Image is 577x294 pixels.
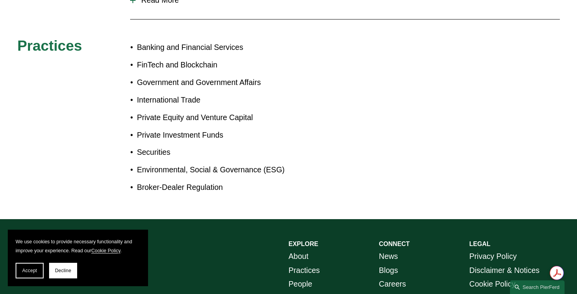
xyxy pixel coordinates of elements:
p: Private Equity and Venture Capital [137,111,288,124]
p: Private Investment Funds [137,128,288,142]
p: Banking and Financial Services [137,41,288,54]
section: Cookie banner [8,230,148,286]
p: Securities [137,145,288,159]
a: Cookie Policy [469,277,515,291]
button: Accept [16,263,44,278]
strong: CONNECT [379,241,410,247]
p: International Trade [137,93,288,107]
p: Government and Government Affairs [137,76,288,89]
span: Practices [17,37,82,54]
a: Practices [289,264,320,277]
span: Decline [55,268,71,273]
a: Blogs [379,264,398,277]
a: Search this site [510,280,565,294]
a: About [289,250,309,263]
span: Accept [22,268,37,273]
button: Decline [49,263,77,278]
a: Privacy Policy [469,250,517,263]
p: We use cookies to provide necessary functionality and improve your experience. Read our . [16,237,140,255]
a: News [379,250,398,263]
a: Cookie Policy [91,248,120,253]
strong: LEGAL [469,241,491,247]
p: FinTech and Blockchain [137,58,288,72]
p: Environmental, Social & Governance (ESG) [137,163,288,177]
a: People [289,277,312,291]
a: Disclaimer & Notices [469,264,540,277]
strong: EXPLORE [289,241,318,247]
p: Broker-Dealer Regulation [137,181,288,194]
a: Careers [379,277,406,291]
